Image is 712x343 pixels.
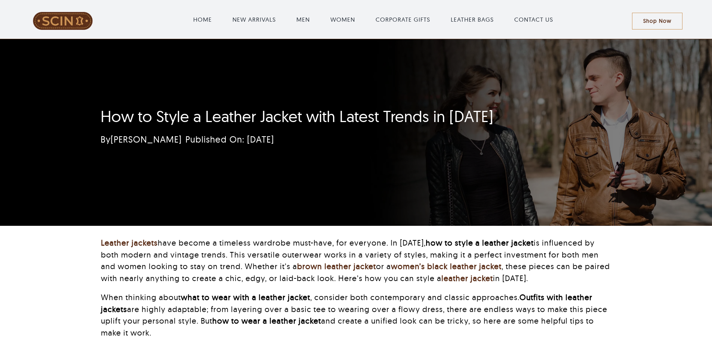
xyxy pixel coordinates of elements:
[232,15,276,24] a: NEW ARRIVALS
[426,238,534,247] strong: how to style a leather jacket
[451,15,494,24] a: LEATHER BAGS
[115,7,632,31] nav: Main Menu
[101,134,182,145] span: By
[297,261,376,271] a: brown leather jacket
[101,237,611,284] p: have become a timeless wardrobe must-have, for everyone. In [DATE], is influenced by both modern ...
[181,292,310,302] strong: what to wear with a leather jacket
[101,107,523,126] h1: How to Style a Leather Jacket with Latest Trends in [DATE]
[185,134,274,145] span: Published On: [DATE]
[514,15,553,24] a: CONTACT US
[101,291,611,339] p: When thinking about , consider both contemporary and classic approaches. are highly adaptable; fr...
[632,13,682,29] a: Shop Now
[193,15,212,24] a: HOME
[330,15,355,24] a: WOMEN
[296,15,310,24] a: MEN
[101,238,158,247] a: Leather jackets
[212,316,321,325] strong: how to wear a leather jacket
[111,134,182,145] a: [PERSON_NAME]
[441,273,493,283] a: leather jacket
[376,15,430,24] a: CORPORATE GIFTS
[391,261,502,271] a: women’s black leather jacket
[643,18,671,24] span: Shop Now
[101,292,592,314] strong: Outfits with leather jackets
